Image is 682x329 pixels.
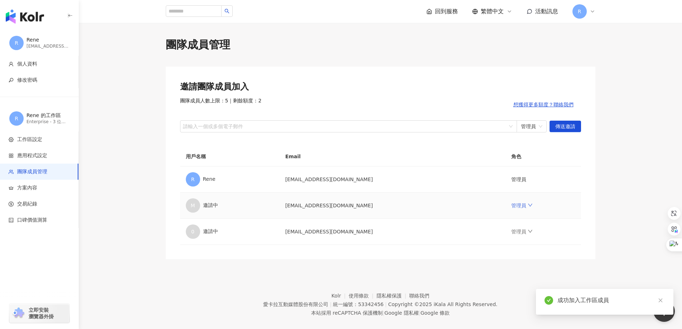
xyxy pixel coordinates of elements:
[435,8,458,15] span: 回到服務
[513,102,574,107] span: 想獲得更多額度？聯絡我們
[383,310,384,316] span: |
[280,193,506,219] td: [EMAIL_ADDRESS][DOMAIN_NAME]
[17,77,37,84] span: 修改密碼
[280,166,506,193] td: [EMAIL_ADDRESS][DOMAIN_NAME]
[385,301,387,307] span: |
[17,136,42,143] span: 工作區設定
[186,198,274,213] div: 邀請中
[388,301,497,307] div: Copyright © 2025 All Rights Reserved.
[557,296,665,305] div: 成功加入工作區成員
[9,62,14,67] span: user
[17,184,37,192] span: 方案內容
[332,293,349,299] a: Kolr
[550,121,581,132] button: 傳送邀請
[17,200,37,208] span: 交易紀錄
[180,97,262,112] span: 團隊成員人數上限：5 ｜ 剩餘額度：2
[15,39,18,47] span: R
[311,309,450,317] span: 本站採用 reCAPTCHA 保護機制
[511,203,533,208] a: 管理員
[506,147,581,166] th: 角色
[17,152,47,159] span: 應用程式設定
[17,61,37,68] span: 個人資料
[528,229,533,234] span: down
[535,8,558,15] span: 活動訊息
[280,219,506,245] td: [EMAIL_ADDRESS][DOMAIN_NAME]
[26,112,69,119] div: Rene 的工作區
[419,310,421,316] span: |
[384,310,419,316] a: Google 隱私權
[280,147,506,166] th: Email
[9,202,14,207] span: dollar
[578,8,581,15] span: R
[349,293,377,299] a: 使用條款
[506,166,581,193] td: 管理員
[9,218,14,223] span: calculator
[9,153,14,158] span: appstore
[481,8,504,15] span: 繁體中文
[521,121,542,132] span: 管理員
[555,121,575,132] span: 傳送邀請
[263,301,328,307] div: 愛卡拉互動媒體股份有限公司
[190,202,195,209] span: M
[186,224,274,239] div: 邀請中
[528,203,533,208] span: down
[426,8,458,15] a: 回到服務
[420,310,450,316] a: Google 條款
[9,304,69,323] a: chrome extension立即安裝 瀏覽器外掛
[15,115,18,122] span: R
[26,37,69,44] div: Rene
[166,37,595,52] div: 團隊成員管理
[377,293,410,299] a: 隱私權保護
[330,301,332,307] span: |
[434,301,446,307] a: iKala
[180,147,280,166] th: 用戶名稱
[29,307,54,320] span: 立即安裝 瀏覽器外掛
[409,293,429,299] a: 聯絡我們
[9,78,14,83] span: key
[511,229,533,234] a: 管理員
[224,9,229,14] span: search
[333,301,383,307] div: 統一編號：53342456
[191,175,195,183] span: R
[11,308,25,319] img: chrome extension
[506,97,581,112] button: 想獲得更多額度？聯絡我們
[26,119,69,125] div: Enterprise - 3 位成員
[545,296,553,305] span: check-circle
[658,298,663,303] span: close
[186,172,274,187] div: Rene
[17,168,47,175] span: 團隊成員管理
[26,43,69,49] div: [EMAIL_ADDRESS][DOMAIN_NAME]
[6,9,44,24] img: logo
[191,228,194,236] span: 0
[180,81,581,93] div: 邀請團隊成員加入
[17,217,47,224] span: 口碑價值測算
